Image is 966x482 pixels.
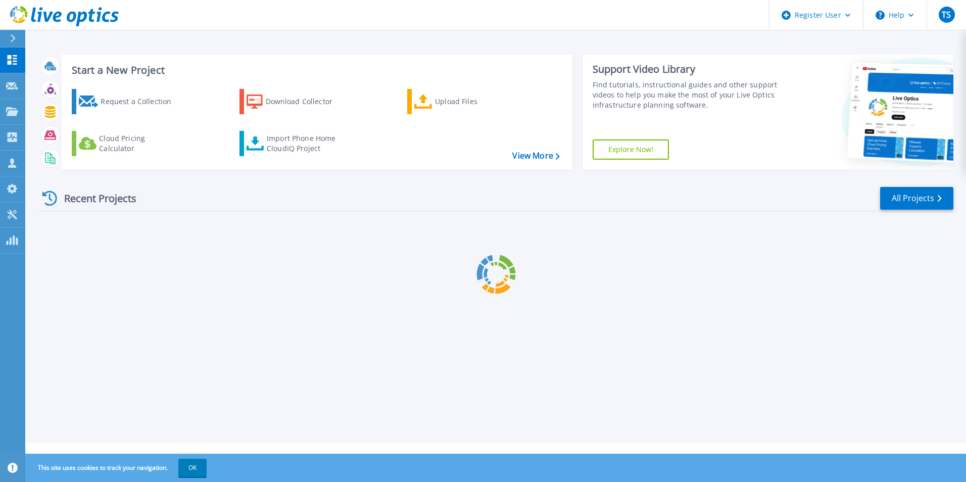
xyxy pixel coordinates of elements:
[407,89,520,114] a: Upload Files
[178,459,207,477] button: OK
[267,133,346,154] div: Import Phone Home CloudIQ Project
[99,133,180,154] div: Cloud Pricing Calculator
[880,187,953,210] a: All Projects
[593,63,782,76] div: Support Video Library
[435,91,516,112] div: Upload Files
[239,89,352,114] a: Download Collector
[593,139,669,160] a: Explore Now!
[942,11,951,19] span: TS
[28,459,207,477] span: This site uses cookies to track your navigation.
[72,131,184,156] a: Cloud Pricing Calculator
[512,151,559,161] a: View More
[72,65,559,76] h3: Start a New Project
[72,89,184,114] a: Request a Collection
[266,91,347,112] div: Download Collector
[593,80,782,110] div: Find tutorials, instructional guides and other support videos to help you make the most of your L...
[101,91,181,112] div: Request a Collection
[39,186,150,211] div: Recent Projects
